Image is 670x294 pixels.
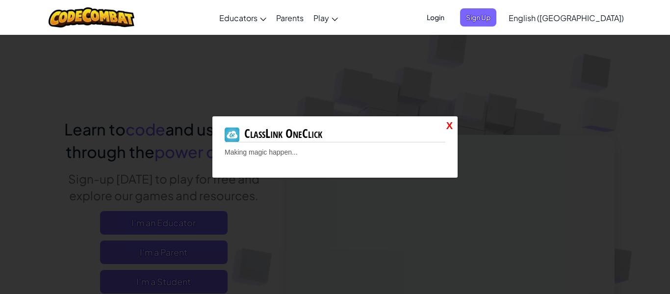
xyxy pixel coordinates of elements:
h2: ClassLink OneClick [225,126,445,142]
span: Play [313,13,329,23]
button: Login [421,8,450,27]
a: Parents [271,4,309,31]
button: Sign Up [460,8,496,27]
a: Play [309,4,343,31]
img: CodeCombat logo [49,7,134,27]
span: English ([GEOGRAPHIC_DATA]) [509,13,624,23]
p: Making magic happen... [225,147,445,157]
a: X [446,119,453,133]
span: Educators [219,13,258,23]
a: English ([GEOGRAPHIC_DATA]) [504,4,629,31]
a: Educators [214,4,271,31]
